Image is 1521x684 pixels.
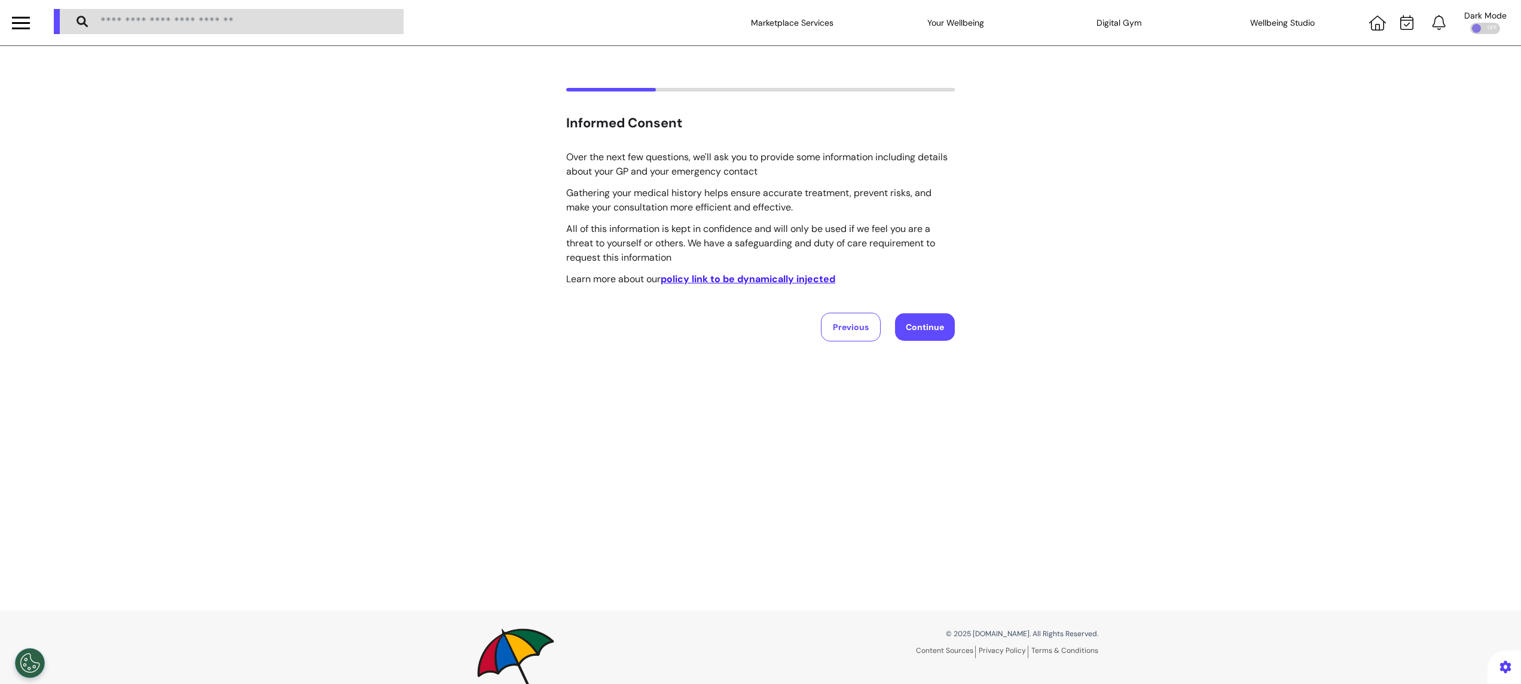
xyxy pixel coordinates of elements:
p: © 2025 [DOMAIN_NAME]. All Rights Reserved. [769,628,1098,639]
div: Marketplace Services [732,6,852,39]
div: Wellbeing Studio [1223,6,1342,39]
a: Content Sources [916,646,976,658]
a: policy link to be dynamically injected [661,273,835,285]
div: Dark Mode [1464,11,1507,20]
p: Gathering your medical history helps ensure accurate treatment, prevent risks, and make your cons... [566,150,955,286]
button: Open Preferences [15,648,45,678]
button: Previous [821,313,881,341]
p: Over the next few questions, we'll ask you to provide some information including details about yo... [566,150,955,179]
a: Terms & Conditions [1031,646,1098,655]
a: Privacy Policy [979,646,1028,658]
div: OFF [1470,23,1500,34]
p: All of this information is kept in confidence and will only be used if we feel you are a threat t... [566,222,955,265]
button: Continue [895,313,955,341]
div: Digital Gym [1059,6,1179,39]
div: Your Wellbeing [896,6,1016,39]
h2: Informed Consent [566,115,955,131]
p: Learn more about our [566,272,955,286]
